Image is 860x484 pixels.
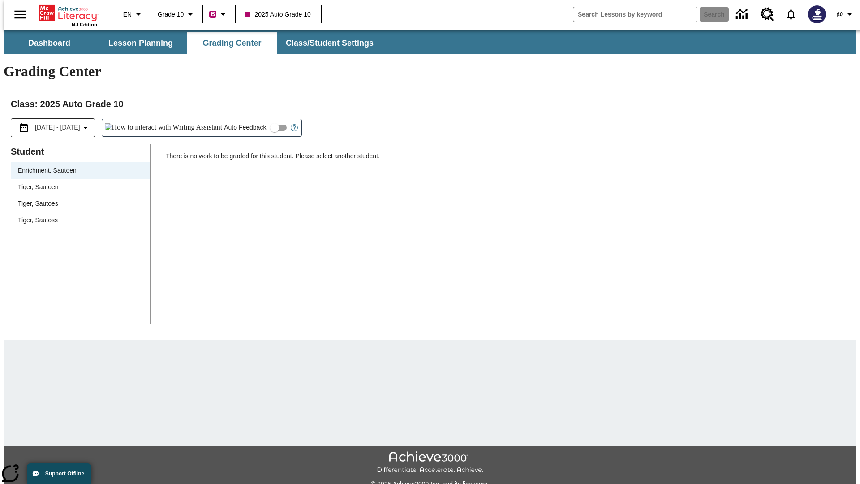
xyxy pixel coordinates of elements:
[123,10,132,19] span: EN
[72,22,97,27] span: NJ Edition
[27,463,91,484] button: Support Offline
[11,162,150,179] div: Enrichment, Sautoen
[39,3,97,27] div: Home
[158,10,184,19] span: Grade 10
[7,1,34,28] button: Open side menu
[206,6,232,22] button: Boost Class color is violet red. Change class color
[211,9,215,20] span: B
[35,123,80,132] span: [DATE] - [DATE]
[119,6,148,22] button: Language: EN, Select a language
[105,123,223,132] img: How to interact with Writing Assistant
[15,122,91,133] button: Select the date range menu item
[18,166,142,175] span: Enrichment, Sautoen
[279,32,381,54] button: Class/Student Settings
[4,32,94,54] button: Dashboard
[11,144,150,159] p: Student
[39,4,97,22] a: Home
[187,32,277,54] button: Grading Center
[573,7,697,22] input: search field
[45,471,84,477] span: Support Offline
[166,151,849,168] p: There is no work to be graded for this student. Please select another student.
[4,63,856,80] h1: Grading Center
[377,451,483,474] img: Achieve3000 Differentiate Accelerate Achieve
[779,3,803,26] a: Notifications
[4,30,856,54] div: SubNavbar
[11,195,150,212] div: Tiger, Sautoes
[11,179,150,195] div: Tiger, Sautoen
[836,10,843,19] span: @
[287,119,301,136] button: Open Help for Writing Assistant
[731,2,755,27] a: Data Center
[831,6,860,22] button: Profile/Settings
[11,212,150,229] div: Tiger, Sautoss
[96,32,185,54] button: Lesson Planning
[18,216,142,225] span: Tiger, Sautoss
[11,97,849,111] h2: Class : 2025 Auto Grade 10
[154,6,199,22] button: Grade: Grade 10, Select a grade
[4,32,382,54] div: SubNavbar
[808,5,826,23] img: Avatar
[80,122,91,133] svg: Collapse Date Range Filter
[18,199,142,208] span: Tiger, Sautoes
[245,10,310,19] span: 2025 Auto Grade 10
[18,182,142,192] span: Tiger, Sautoen
[755,2,779,26] a: Resource Center, Will open in new tab
[803,3,831,26] button: Select a new avatar
[224,123,266,132] span: Auto Feedback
